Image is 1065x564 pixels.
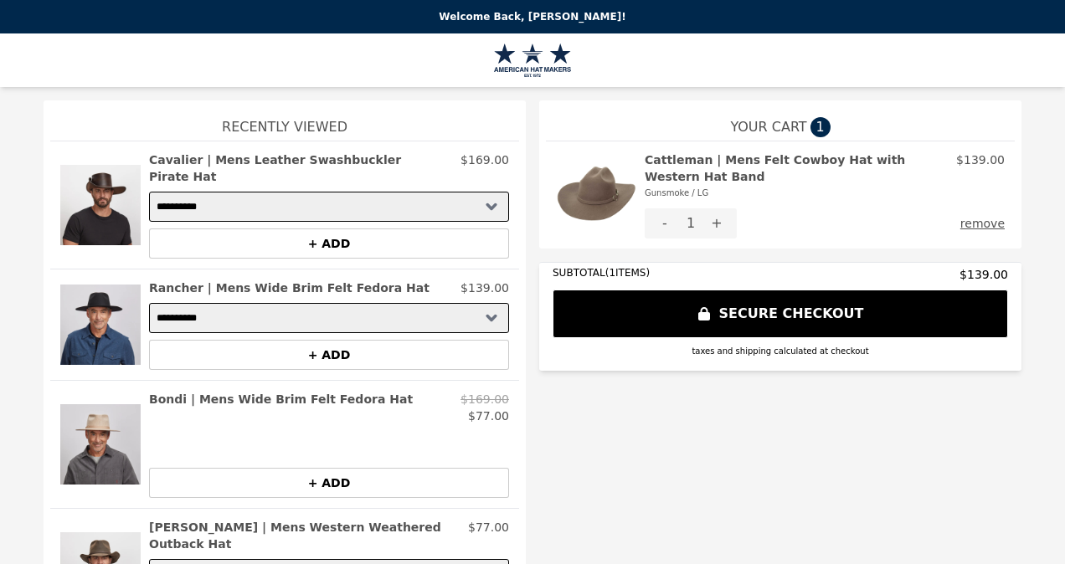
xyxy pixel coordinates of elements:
[553,290,1008,338] button: SECURE CHECKOUT
[460,151,509,185] p: $169.00
[460,279,509,296] p: $139.00
[60,279,141,370] img: Rancher | Mens Wide Brim Felt Fedora Hat
[149,391,413,408] h2: Bondi | Mens Wide Brim Felt Fedora Hat
[149,340,509,370] button: + ADD
[149,228,509,259] button: + ADD
[149,151,454,185] h2: Cavalier | Mens Leather Swashbuckler Pirate Hat
[460,391,509,408] p: $169.00
[960,266,1008,283] span: $139.00
[468,519,509,552] p: $77.00
[697,208,737,238] button: +
[149,303,509,333] select: Select a product variant
[960,208,1005,238] button: remove
[10,10,1055,23] p: Welcome Back, [PERSON_NAME]!
[553,267,605,279] span: SUBTOTAL
[149,192,509,222] select: Select a product variant
[645,185,949,202] div: Gunsmoke / LG
[494,44,572,77] img: Brand Logo
[956,151,1005,168] p: $139.00
[60,151,141,259] img: Cavalier | Mens Leather Swashbuckler Pirate Hat
[556,151,636,238] img: Cattleman | Mens Felt Cowboy Hat with Western Hat Band
[810,117,831,137] span: 1
[685,208,697,238] div: 1
[149,468,509,498] button: + ADD
[149,519,461,552] h2: [PERSON_NAME] | Mens Western Weathered Outback Hat
[645,208,685,238] button: -
[553,345,1008,357] div: taxes and shipping calculated at checkout
[468,408,509,424] p: $77.00
[730,117,806,137] span: YOUR CART
[645,151,949,202] h2: Cattleman | Mens Felt Cowboy Hat with Western Hat Band
[149,279,430,296] h2: Rancher | Mens Wide Brim Felt Fedora Hat
[50,100,519,141] h1: Recently Viewed
[60,391,141,498] img: Bondi | Mens Wide Brim Felt Fedora Hat
[605,267,650,279] span: ( 1 ITEMS)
